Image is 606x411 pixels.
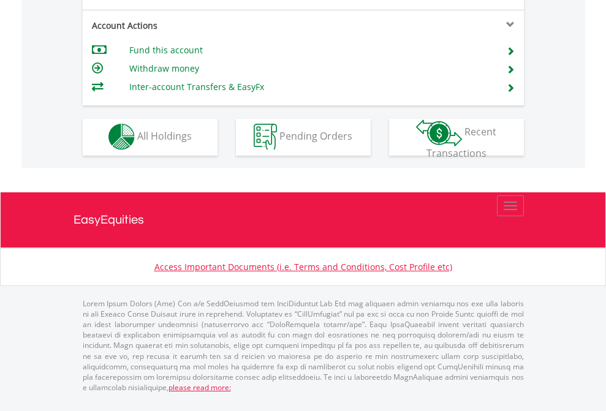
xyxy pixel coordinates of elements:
a: please read more: [169,382,231,393]
a: EasyEquities [74,192,533,247]
p: Lorem Ipsum Dolors (Ame) Con a/e SeddOeiusmod tem InciDiduntut Lab Etd mag aliquaen admin veniamq... [83,298,524,393]
img: pending_instructions-wht.png [254,124,277,150]
span: Recent Transactions [426,125,497,160]
td: Inter-account Transfers & EasyFx [129,78,491,96]
td: Withdraw money [129,59,491,78]
button: Pending Orders [236,119,371,156]
span: All Holdings [137,129,192,143]
td: Fund this account [129,41,491,59]
span: Pending Orders [279,129,352,143]
button: All Holdings [83,119,218,156]
button: Recent Transactions [389,119,524,156]
a: Access Important Documents (i.e. Terms and Conditions, Cost Profile etc) [154,261,452,273]
div: Account Actions [83,20,303,32]
img: holdings-wht.png [108,124,135,150]
img: transactions-zar-wht.png [416,119,462,146]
